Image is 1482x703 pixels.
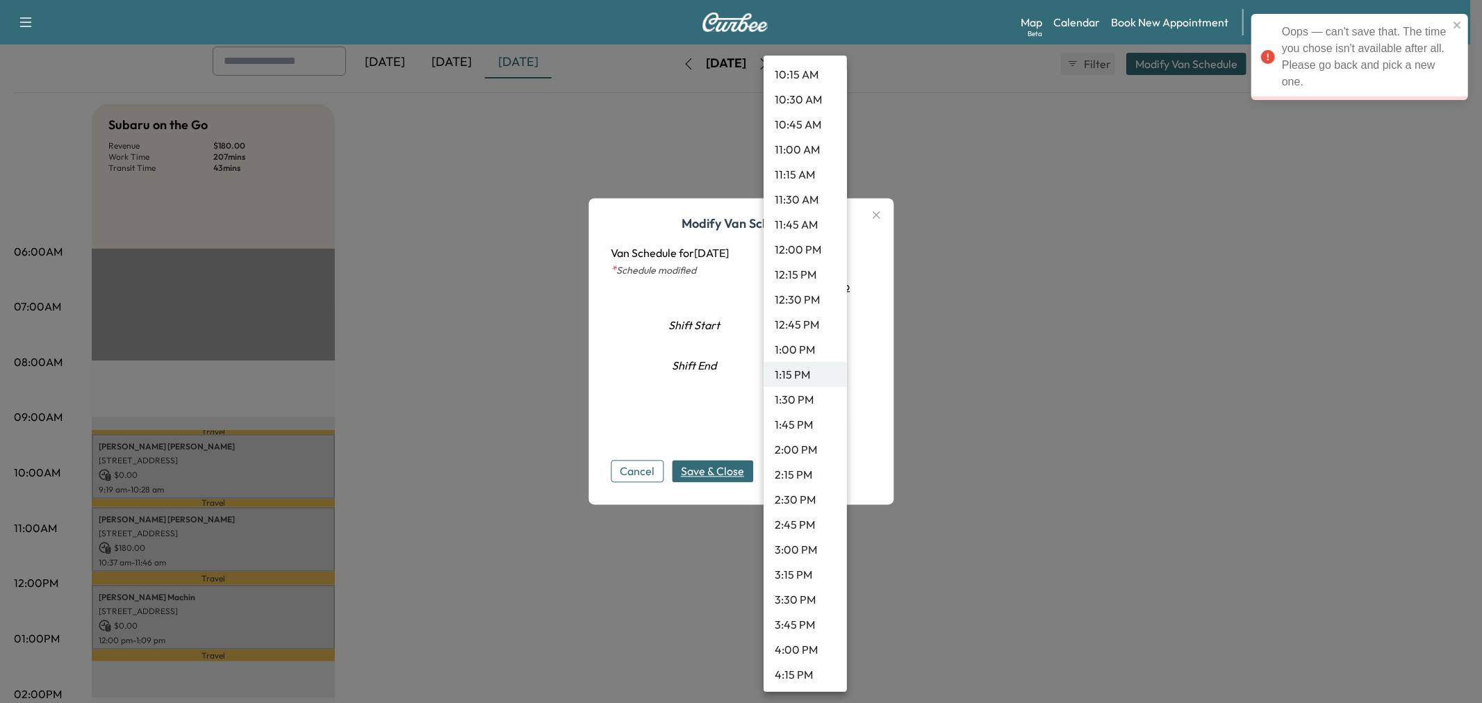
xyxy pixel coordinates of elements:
[764,237,847,262] li: 12:00 PM
[1282,24,1449,90] div: Oops — can't save that. The time you chose isn't available after all. Please go back and pick a n...
[764,387,847,412] li: 1:30 PM
[764,437,847,462] li: 2:00 PM
[764,137,847,162] li: 11:00 AM
[764,487,847,512] li: 2:30 PM
[764,287,847,312] li: 12:30 PM
[764,162,847,187] li: 11:15 AM
[764,212,847,237] li: 11:45 AM
[764,537,847,562] li: 3:00 PM
[764,112,847,137] li: 10:45 AM
[764,412,847,437] li: 1:45 PM
[764,662,847,687] li: 4:15 PM
[764,312,847,337] li: 12:45 PM
[764,612,847,637] li: 3:45 PM
[764,462,847,487] li: 2:15 PM
[764,62,847,87] li: 10:15 AM
[764,637,847,662] li: 4:00 PM
[764,262,847,287] li: 12:15 PM
[764,587,847,612] li: 3:30 PM
[764,512,847,537] li: 2:45 PM
[1453,19,1463,31] button: close
[764,362,847,387] li: 1:15 PM
[764,187,847,212] li: 11:30 AM
[764,562,847,587] li: 3:15 PM
[764,87,847,112] li: 10:30 AM
[764,337,847,362] li: 1:00 PM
